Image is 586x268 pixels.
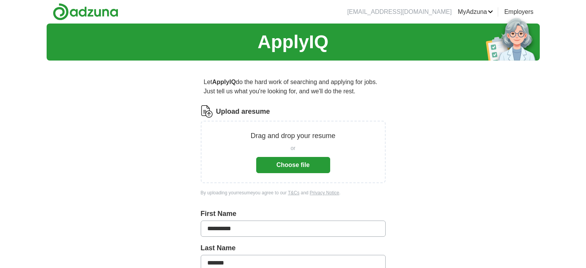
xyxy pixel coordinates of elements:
a: T&Cs [288,190,299,196]
img: CV Icon [201,105,213,118]
a: Privacy Notice [310,190,339,196]
span: or [290,144,295,152]
label: First Name [201,209,386,219]
a: MyAdzuna [458,7,493,17]
label: Upload a resume [216,106,270,117]
button: Choose file [256,157,330,173]
p: Drag and drop your resume [250,131,335,141]
h1: ApplyIQ [257,28,328,56]
p: Let do the hard work of searching and applying for jobs. Just tell us what you're looking for, an... [201,74,386,99]
li: [EMAIL_ADDRESS][DOMAIN_NAME] [347,7,452,17]
a: Employers [504,7,534,17]
div: By uploading your resume you agree to our and . [201,189,386,196]
label: Last Name [201,243,386,253]
strong: ApplyIQ [212,79,236,85]
img: Adzuna logo [53,3,118,20]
